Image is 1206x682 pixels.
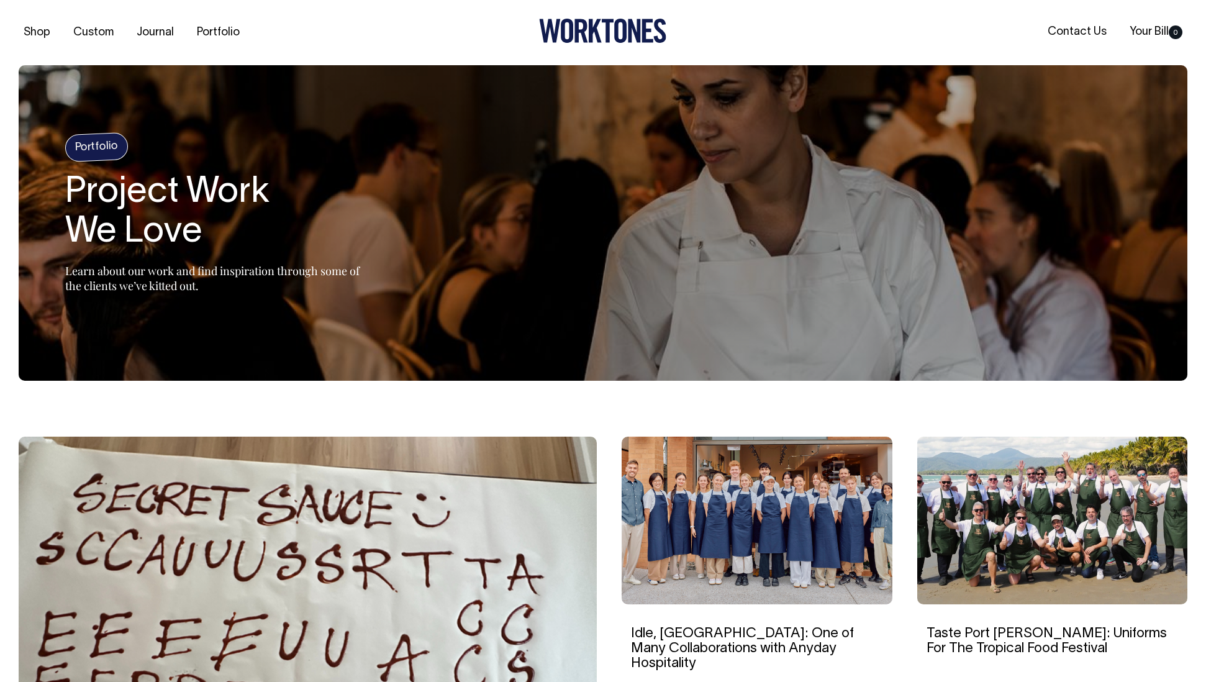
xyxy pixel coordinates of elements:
img: Idle, Brisbane: One of Many Collaborations with Anyday Hospitality [622,437,892,604]
img: Taste Port Douglas: Uniforms For The Tropical Food Festival [917,437,1188,604]
span: 0 [1169,25,1182,39]
p: Learn about our work and find inspiration through some of the clients we’ve kitted out. [65,263,376,293]
a: Portfolio [192,22,245,43]
a: Your Bill0 [1125,22,1187,42]
a: Shop [19,22,55,43]
a: Idle, [GEOGRAPHIC_DATA]: One of Many Collaborations with Anyday Hospitality [631,627,854,670]
a: Contact Us [1043,22,1112,42]
h4: Portfolio [65,132,129,162]
a: Custom [68,22,119,43]
a: Journal [132,22,179,43]
a: Taste Port [PERSON_NAME]: Uniforms For The Tropical Food Festival [927,627,1167,655]
h1: Project Work We Love [65,173,376,253]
